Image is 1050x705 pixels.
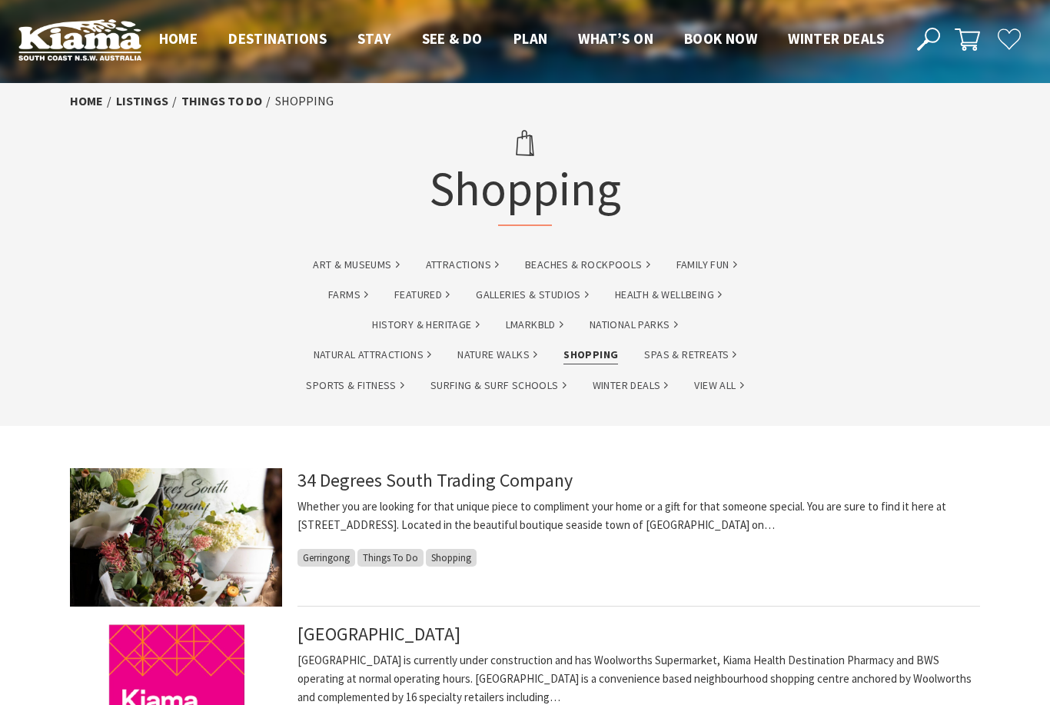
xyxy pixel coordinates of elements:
[513,29,548,48] span: Plan
[18,18,141,61] img: Kiama Logo
[426,256,499,274] a: Attractions
[275,91,334,111] li: Shopping
[590,316,678,334] a: National Parks
[684,29,757,48] span: Book now
[788,29,884,48] span: Winter Deals
[429,119,621,226] h1: Shopping
[181,93,262,109] a: Things To Do
[525,256,650,274] a: Beaches & Rockpools
[297,549,355,567] span: Gerringong
[430,377,567,394] a: Surfing & Surf Schools
[394,286,450,304] a: Featured
[578,29,653,48] span: What’s On
[563,346,618,364] a: Shopping
[476,286,589,304] a: Galleries & Studios
[159,29,198,48] span: Home
[116,93,168,109] a: listings
[644,346,736,364] a: Spas & Retreats
[615,286,722,304] a: Health & Wellbeing
[426,549,477,567] span: Shopping
[144,27,899,52] nav: Main Menu
[676,256,737,274] a: Family Fun
[457,346,537,364] a: Nature Walks
[228,29,327,48] span: Destinations
[297,497,980,534] p: Whether you are looking for that unique piece to compliment your home or a gift for that someone ...
[593,377,669,394] a: Winter Deals
[357,549,424,567] span: Things To Do
[314,346,432,364] a: Natural Attractions
[328,286,368,304] a: Farms
[506,316,563,334] a: lmarkbld
[297,622,460,646] a: [GEOGRAPHIC_DATA]
[306,377,404,394] a: Sports & Fitness
[357,29,391,48] span: Stay
[372,316,479,334] a: History & Heritage
[297,468,573,492] a: 34 Degrees South Trading Company
[70,93,103,109] a: Home
[694,377,743,394] a: View All
[422,29,483,48] span: See & Do
[313,256,399,274] a: Art & Museums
